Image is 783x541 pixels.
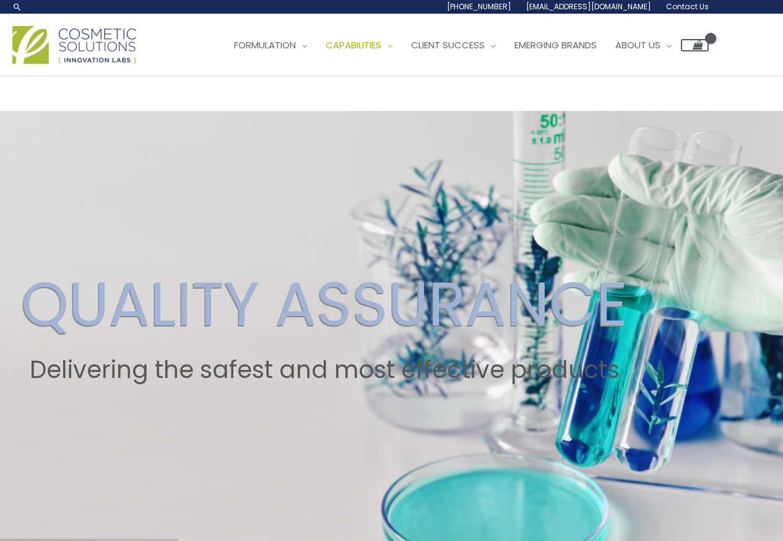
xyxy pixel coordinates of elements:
[215,27,709,64] nav: Site Navigation
[681,39,709,51] a: View Shopping Cart, empty
[606,27,681,64] a: About Us
[666,1,709,12] span: Contact Us
[225,27,316,64] a: Formulation
[505,27,606,64] a: Emerging Brands
[21,268,628,341] h2: QUALITY ASSURANCE
[21,356,628,384] h2: Delivering the safest and most effective products
[447,1,511,12] span: [PHONE_NUMBER]
[514,38,597,51] span: Emerging Brands
[326,38,381,51] span: Capabilities
[12,2,22,12] a: Search icon link
[411,38,485,51] span: Client Success
[12,26,136,64] img: Cosmetic Solutions Logo
[402,27,505,64] a: Client Success
[234,38,296,51] span: Formulation
[316,27,402,64] a: Capabilities
[615,38,660,51] span: About Us
[526,1,651,12] span: [EMAIL_ADDRESS][DOMAIN_NAME]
